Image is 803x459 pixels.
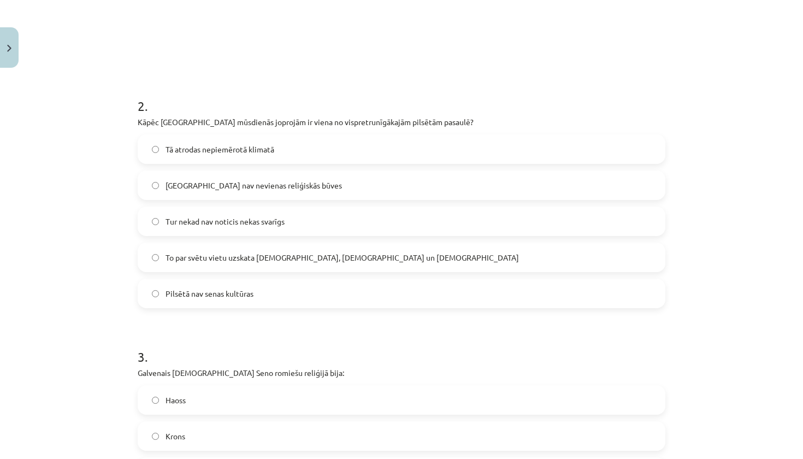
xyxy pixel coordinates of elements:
[166,431,185,442] span: Krons
[166,395,186,406] span: Haoss
[152,254,159,261] input: To par svētu vietu uzskata [DEMOGRAPHIC_DATA], [DEMOGRAPHIC_DATA] un [DEMOGRAPHIC_DATA]
[166,216,285,227] span: Tur nekad nav noticis nekas svarīgs
[152,397,159,404] input: Haoss
[152,218,159,225] input: Tur nekad nav noticis nekas svarīgs
[152,146,159,153] input: Tā atrodas nepiemērotā klimatā
[152,182,159,189] input: [GEOGRAPHIC_DATA] nav nevienas reliģiskās būves
[138,330,665,364] h1: 3 .
[166,288,253,299] span: Pilsētā nav senas kultūras
[166,252,519,263] span: To par svētu vietu uzskata [DEMOGRAPHIC_DATA], [DEMOGRAPHIC_DATA] un [DEMOGRAPHIC_DATA]
[166,144,274,155] span: Tā atrodas nepiemērotā klimatā
[152,433,159,440] input: Krons
[138,116,665,128] p: Kāpēc [GEOGRAPHIC_DATA] mūsdienās joprojām ir viena no vispretrunīgākajām pilsētām pasaulē?
[7,45,11,52] img: icon-close-lesson-0947bae3869378f0d4975bcd49f059093ad1ed9edebbc8119c70593378902aed.svg
[138,367,665,379] p: Galvenais [DEMOGRAPHIC_DATA] Seno romiešu reliģijā bija:
[166,180,342,191] span: [GEOGRAPHIC_DATA] nav nevienas reliģiskās būves
[138,79,665,113] h1: 2 .
[152,290,159,297] input: Pilsētā nav senas kultūras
